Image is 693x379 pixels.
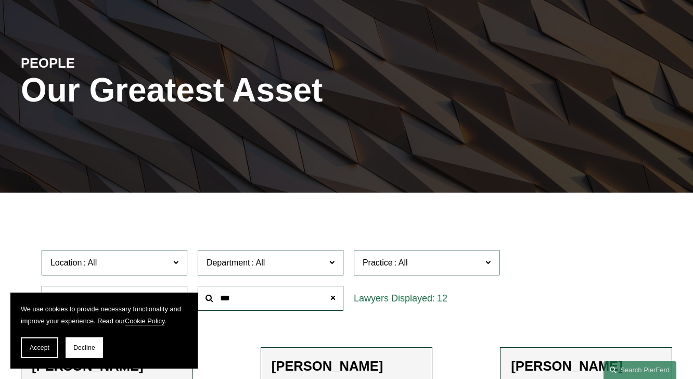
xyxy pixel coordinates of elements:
span: Department [207,258,250,267]
button: Decline [66,337,103,358]
h2: [PERSON_NAME] [511,358,661,374]
p: We use cookies to provide necessary functionality and improve your experience. Read our . [21,303,187,327]
section: Cookie banner [10,293,198,369]
a: Search this site [604,361,676,379]
h4: PEOPLE [21,55,184,71]
span: 12 [437,293,447,304]
a: Cookie Policy [125,317,165,325]
button: Accept [21,337,58,358]
span: Practice [363,258,393,267]
span: Location [50,258,82,267]
span: Decline [73,344,95,351]
span: Accept [30,344,49,351]
h1: Our Greatest Asset [21,71,455,109]
h2: [PERSON_NAME] [272,358,422,374]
